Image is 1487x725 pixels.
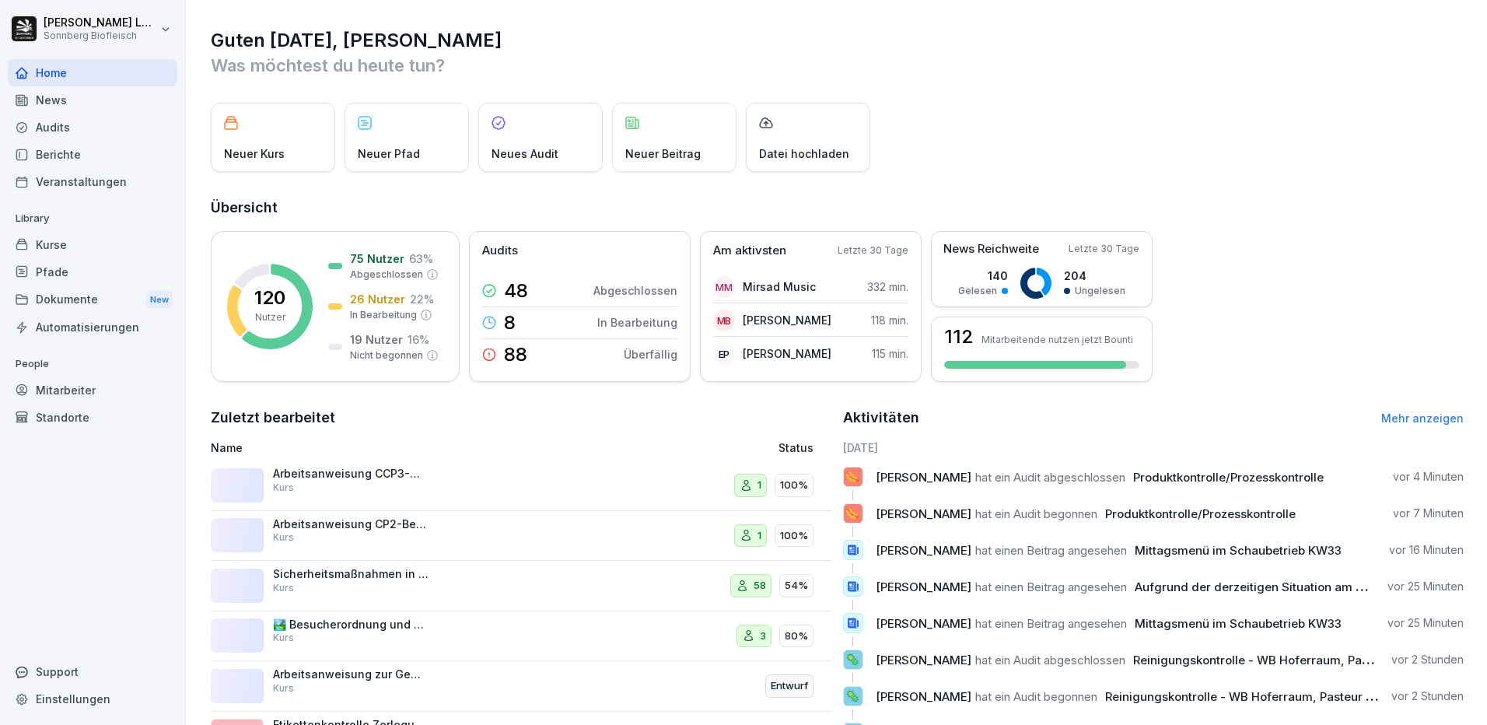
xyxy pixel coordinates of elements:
span: hat einen Beitrag angesehen [975,543,1127,558]
p: [PERSON_NAME] [743,312,831,328]
div: Automatisierungen [8,313,177,341]
p: Name [211,440,600,456]
p: 63 % [409,250,433,267]
p: 🌭 [845,466,860,488]
p: vor 7 Minuten [1393,506,1464,521]
a: Audits [8,114,177,141]
p: 8 [504,313,516,332]
h2: Aktivitäten [843,407,919,429]
p: 100% [780,478,808,493]
p: 140 [958,268,1008,284]
h6: [DATE] [843,440,1464,456]
p: 1 [757,528,761,544]
a: Standorte [8,404,177,431]
p: Arbeitsanweisung zur Gewichtskontrolle [273,667,429,681]
p: Library [8,206,177,231]
p: Status [778,440,813,456]
a: Mehr anzeigen [1381,412,1464,425]
p: 22 % [410,291,434,307]
span: hat einen Beitrag angesehen [975,580,1127,594]
a: 🏞️ Besucherordnung und Hygienerichtlinien bei [GEOGRAPHIC_DATA]Kurs380% [211,611,832,662]
span: hat ein Audit begonnen [975,689,1097,704]
p: 80% [785,629,808,644]
p: vor 25 Minuten [1387,579,1464,594]
p: 19 Nutzer [350,331,403,348]
h2: Zuletzt bearbeitet [211,407,832,429]
p: Entwurf [771,678,808,694]
a: Arbeitsanweisung CP2-BegasenKurs1100% [211,511,832,562]
span: [PERSON_NAME] [876,470,971,485]
a: Kurse [8,231,177,258]
span: hat ein Audit abgeschlossen [975,470,1125,485]
p: Datei hochladen [759,145,849,162]
p: 🌭 [845,503,860,524]
p: Neues Audit [492,145,558,162]
p: 48 [504,282,528,300]
span: [PERSON_NAME] [876,506,971,521]
p: Neuer Pfad [358,145,420,162]
p: 3 [760,629,766,644]
p: Mitarbeitende nutzen jetzt Bounti [981,334,1133,345]
h1: Guten [DATE], [PERSON_NAME] [211,28,1464,53]
p: [PERSON_NAME] Lumetsberger [44,16,157,30]
p: Sonnberg Biofleisch [44,30,157,41]
p: 16 % [408,331,429,348]
p: Überfällig [624,346,677,362]
p: vor 16 Minuten [1389,542,1464,558]
a: Mitarbeiter [8,377,177,404]
a: DokumenteNew [8,285,177,314]
span: [PERSON_NAME] [876,616,971,631]
p: 120 [254,289,285,307]
h3: 112 [944,327,974,346]
p: 🏞️ Besucherordnung und Hygienerichtlinien bei [GEOGRAPHIC_DATA] [273,618,429,632]
p: Was möchtest du heute tun? [211,53,1464,78]
div: Support [8,658,177,685]
div: MB [713,310,735,331]
p: Kurs [273,681,294,695]
p: Neuer Kurs [224,145,285,162]
p: Kurs [273,631,294,645]
p: Kurs [273,481,294,495]
p: Letzte 30 Tage [838,243,908,257]
a: Sicherheitsmaßnahmen in der Schlachtung und ZerlegungKurs5854% [211,561,832,611]
p: Sicherheitsmaßnahmen in der Schlachtung und Zerlegung [273,567,429,581]
p: 75 Nutzer [350,250,404,267]
a: Arbeitsanweisung CCP3-MetalldetektionKurs1100% [211,461,832,511]
p: Mirsad Music [743,278,816,295]
a: Home [8,59,177,86]
p: 🦠 [845,649,860,671]
a: Pfade [8,258,177,285]
p: Kurs [273,581,294,595]
div: Berichte [8,141,177,168]
p: 332 min. [867,278,908,295]
p: [PERSON_NAME] [743,345,831,362]
p: Abgeschlossen [350,268,423,282]
p: 100% [780,528,808,544]
p: Arbeitsanweisung CP2-Begasen [273,517,429,531]
div: Dokumente [8,285,177,314]
h2: Übersicht [211,197,1464,219]
span: [PERSON_NAME] [876,653,971,667]
p: 🦠 [845,685,860,707]
span: Produktkontrolle/Prozesskontrolle [1105,506,1296,521]
a: Veranstaltungen [8,168,177,195]
p: Abgeschlossen [593,282,677,299]
p: Kurs [273,531,294,545]
p: 54% [785,578,808,594]
p: vor 4 Minuten [1393,469,1464,485]
p: 118 min. [871,312,908,328]
span: Reinigungskontrolle - WB Hoferraum, Pasteur und Speckproduktion [1105,689,1486,704]
p: News Reichweite [943,240,1039,258]
div: EP [713,343,735,365]
span: [PERSON_NAME] [876,580,971,594]
span: Mittagsmenü im Schaubetrieb KW33 [1135,543,1342,558]
p: Audits [482,242,518,260]
p: Arbeitsanweisung CCP3-Metalldetektion [273,467,429,481]
div: MM [713,276,735,298]
span: Produktkontrolle/Prozesskontrolle [1133,470,1324,485]
p: 88 [504,345,527,364]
